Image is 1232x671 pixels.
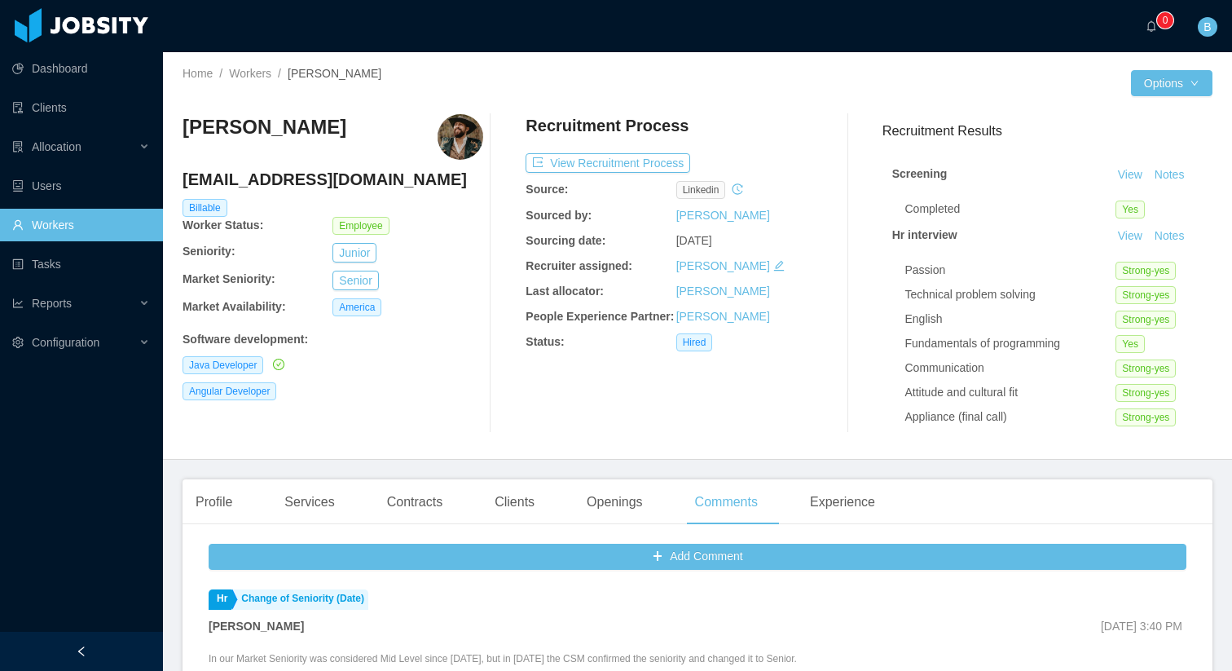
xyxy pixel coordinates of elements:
i: icon: history [732,183,743,195]
b: Source: [526,183,568,196]
span: Reports [32,297,72,310]
span: [PERSON_NAME] [288,67,381,80]
div: Communication [905,360,1116,377]
b: Recruiter assigned: [526,259,632,272]
div: Attitude and cultural fit [905,384,1116,401]
a: icon: check-circle [270,358,284,371]
span: linkedin [676,181,726,199]
a: [PERSON_NAME] [676,285,770,298]
h3: [PERSON_NAME] [183,114,346,140]
span: [DATE] [676,234,712,247]
div: Profile [183,479,245,525]
a: View [1112,229,1148,242]
i: icon: edit [773,260,785,271]
a: icon: auditClients [12,91,150,124]
a: Change of Seniority (Date) [233,589,368,610]
i: icon: solution [12,141,24,152]
button: Optionsicon: down [1131,70,1212,96]
button: icon: exportView Recruitment Process [526,153,690,173]
b: People Experience Partner: [526,310,674,323]
b: Worker Status: [183,219,263,232]
a: View [1112,168,1148,181]
i: icon: line-chart [12,298,24,309]
span: Strong-yes [1115,262,1176,280]
strong: Screening [892,167,948,180]
div: Fundamentals of programming [905,335,1116,352]
button: Senior [332,271,378,290]
div: Contracts [374,479,455,525]
span: Yes [1115,335,1145,353]
b: Sourcing date: [526,234,605,247]
button: Notes [1148,227,1191,246]
i: icon: setting [12,337,24,348]
span: [DATE] 3:40 PM [1101,620,1182,633]
span: B [1203,17,1211,37]
span: Yes [1115,201,1145,219]
b: Seniority: [183,245,235,258]
div: Passion [905,262,1116,279]
a: Home [183,67,213,80]
span: Strong-yes [1115,286,1176,304]
a: [PERSON_NAME] [676,209,770,222]
img: e3a7af0b-2fc5-4dc6-998d-788b2109012f_664f7d414fb31-400w.png [438,114,483,160]
span: Configuration [32,336,99,349]
div: Appliance (final call) [905,408,1116,426]
a: icon: robotUsers [12,170,150,202]
span: Strong-yes [1115,311,1176,329]
b: Sourced by: [526,209,592,222]
span: / [219,67,222,80]
span: Java Developer [183,356,263,374]
button: Junior [332,243,376,263]
div: Clients [482,479,548,525]
h4: [EMAIL_ADDRESS][DOMAIN_NAME] [183,168,483,191]
sup: 0 [1157,12,1173,29]
button: icon: plusAdd Comment [209,544,1186,570]
span: Allocation [32,140,81,153]
button: Notes [1148,166,1191,185]
span: Angular Developer [183,382,276,400]
a: icon: userWorkers [12,209,150,241]
span: America [332,298,381,316]
b: Market Availability: [183,300,286,313]
div: Technical problem solving [905,286,1116,303]
strong: Hr interview [892,228,957,241]
b: Market Seniority: [183,272,275,285]
span: Strong-yes [1115,360,1176,377]
b: Status: [526,335,564,348]
strong: [PERSON_NAME] [209,620,304,633]
b: Software development : [183,333,308,346]
a: Workers [229,67,271,80]
a: Hr [209,589,231,610]
div: Services [271,479,347,525]
i: icon: check-circle [273,359,284,370]
h3: Recruitment Results [882,121,1212,141]
span: Employee [332,217,389,235]
div: English [905,311,1116,328]
span: Hired [676,333,713,351]
a: icon: exportView Recruitment Process [526,157,690,170]
h4: Recruitment Process [526,114,689,137]
a: [PERSON_NAME] [676,259,770,272]
a: icon: profileTasks [12,248,150,280]
b: Last allocator: [526,285,604,298]
i: icon: bell [1146,20,1157,32]
a: [PERSON_NAME] [676,310,770,323]
div: Experience [797,479,888,525]
span: Strong-yes [1115,384,1176,402]
div: Comments [682,479,771,525]
span: / [278,67,281,80]
div: Completed [905,201,1116,218]
span: Billable [183,199,227,217]
div: Openings [574,479,656,525]
span: Strong-yes [1115,408,1176,426]
a: icon: pie-chartDashboard [12,52,150,85]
